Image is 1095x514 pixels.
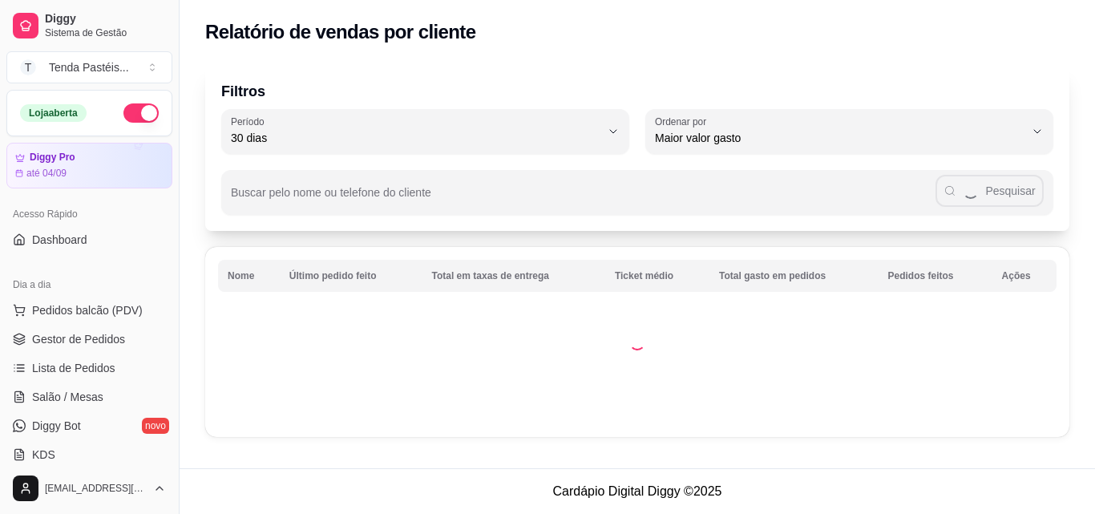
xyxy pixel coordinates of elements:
[45,482,147,495] span: [EMAIL_ADDRESS][DOMAIN_NAME]
[32,331,125,347] span: Gestor de Pedidos
[6,442,172,467] a: KDS
[32,360,115,376] span: Lista de Pedidos
[6,297,172,323] button: Pedidos balcão (PDV)
[30,152,75,164] article: Diggy Pro
[6,201,172,227] div: Acesso Rápido
[123,103,159,123] button: Alterar Status
[6,272,172,297] div: Dia a dia
[45,12,166,26] span: Diggy
[6,227,172,253] a: Dashboard
[6,6,172,45] a: DiggySistema de Gestão
[221,80,1053,103] p: Filtros
[221,109,629,154] button: Período30 dias
[6,51,172,83] button: Select a team
[6,143,172,188] a: Diggy Proaté 04/09
[6,355,172,381] a: Lista de Pedidos
[231,115,269,128] label: Período
[645,109,1053,154] button: Ordenar porMaior valor gasto
[629,334,645,350] div: Loading
[32,302,143,318] span: Pedidos balcão (PDV)
[32,389,103,405] span: Salão / Mesas
[6,413,172,439] a: Diggy Botnovo
[6,326,172,352] a: Gestor de Pedidos
[32,418,81,434] span: Diggy Bot
[655,115,712,128] label: Ordenar por
[6,469,172,508] button: [EMAIL_ADDRESS][DOMAIN_NAME]
[231,191,935,207] input: Buscar pelo nome ou telefone do cliente
[32,232,87,248] span: Dashboard
[6,384,172,410] a: Salão / Mesas
[180,468,1095,514] footer: Cardápio Digital Diggy © 2025
[26,167,67,180] article: até 04/09
[231,130,600,146] span: 30 dias
[32,447,55,463] span: KDS
[205,19,476,45] h2: Relatório de vendas por cliente
[20,59,36,75] span: T
[20,104,87,122] div: Loja aberta
[49,59,129,75] div: Tenda Pastéis ...
[45,26,166,39] span: Sistema de Gestão
[655,130,1024,146] span: Maior valor gasto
